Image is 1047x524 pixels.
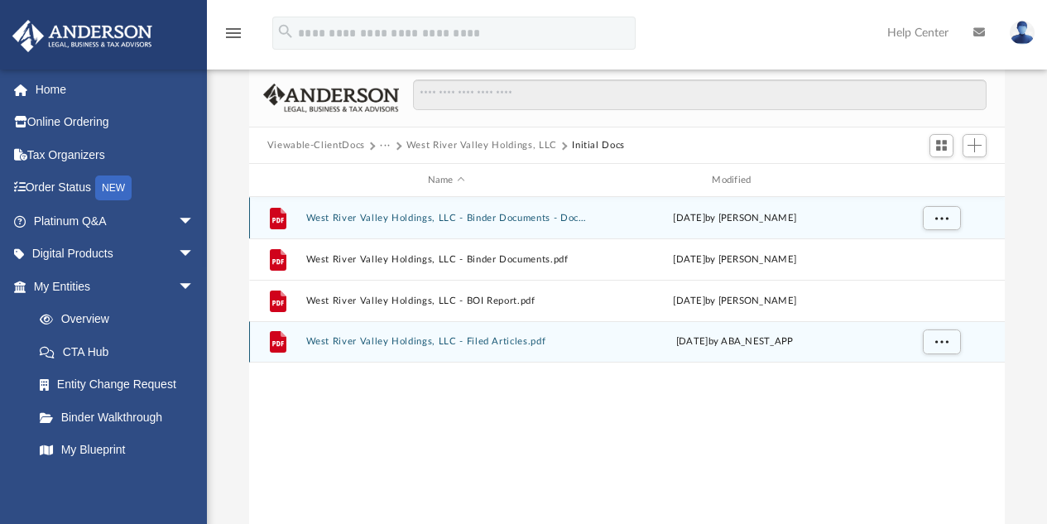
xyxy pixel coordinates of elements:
div: Modified [593,173,875,188]
i: menu [223,23,243,43]
span: arrow_drop_down [178,238,211,272]
a: Overview [23,303,219,336]
div: [DATE] by [PERSON_NAME] [594,294,876,309]
span: arrow_drop_down [178,204,211,238]
img: Anderson Advisors Platinum Portal [7,20,157,52]
a: menu [223,31,243,43]
div: NEW [95,175,132,200]
a: Tax Organizers [12,138,219,171]
a: Digital Productsarrow_drop_down [12,238,219,271]
a: Entity Change Request [23,368,219,401]
button: West River Valley Holdings, LLC - Binder Documents - DocuSigned.pdf [305,213,587,224]
button: West River Valley Holdings, LLC [406,138,557,153]
a: Order StatusNEW [12,171,219,205]
div: id [882,173,998,188]
button: West River Valley Holdings, LLC - Filed Articles.pdf [305,337,587,348]
a: My Blueprint [23,434,211,467]
a: Binder Walkthrough [23,401,219,434]
button: West River Valley Holdings, LLC - BOI Report.pdf [305,296,587,306]
button: Switch to Grid View [929,134,954,157]
button: Add [963,134,987,157]
i: search [276,22,295,41]
a: Home [12,73,219,106]
div: id [257,173,298,188]
button: More options [922,329,960,354]
img: User Pic [1010,21,1035,45]
div: [DATE] by [PERSON_NAME] [594,252,876,267]
div: [DATE] by [PERSON_NAME] [594,211,876,226]
button: Viewable-ClientDocs [267,138,365,153]
button: West River Valley Holdings, LLC - Binder Documents.pdf [305,254,587,265]
input: Search files and folders [413,79,987,111]
a: Tax Due Dates [23,466,219,499]
a: My Entitiesarrow_drop_down [12,270,219,303]
a: CTA Hub [23,335,219,368]
a: Online Ordering [12,106,219,139]
div: [DATE] by ABA_NEST_APP [594,334,876,349]
button: Initial Docs [572,138,625,153]
div: Name [305,173,586,188]
a: Platinum Q&Aarrow_drop_down [12,204,219,238]
span: arrow_drop_down [178,270,211,304]
button: ··· [380,138,391,153]
button: More options [922,206,960,231]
